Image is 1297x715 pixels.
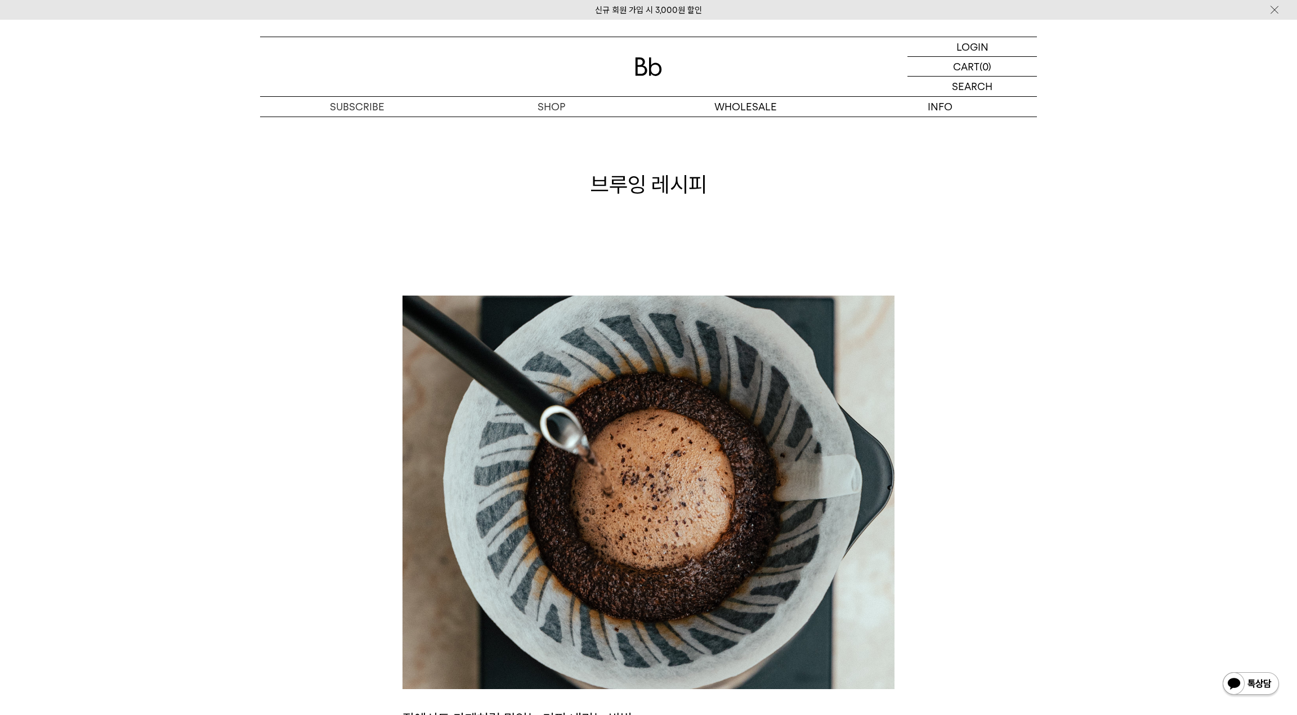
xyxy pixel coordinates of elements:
[260,169,1037,199] h1: 브루잉 레시피
[843,97,1037,117] p: INFO
[454,97,648,117] a: SHOP
[956,37,989,56] p: LOGIN
[595,5,702,15] a: 신규 회원 가입 시 3,000원 할인
[953,57,980,76] p: CART
[952,77,992,96] p: SEARCH
[648,97,843,117] p: WHOLESALE
[402,296,894,689] img: 4189a716bed969d963a9df752a490e85_105402.jpg
[635,57,662,76] img: 로고
[907,57,1037,77] a: CART (0)
[260,97,454,117] a: SUBSCRIBE
[907,37,1037,57] a: LOGIN
[1222,671,1280,698] img: 카카오톡 채널 1:1 채팅 버튼
[980,57,991,76] p: (0)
